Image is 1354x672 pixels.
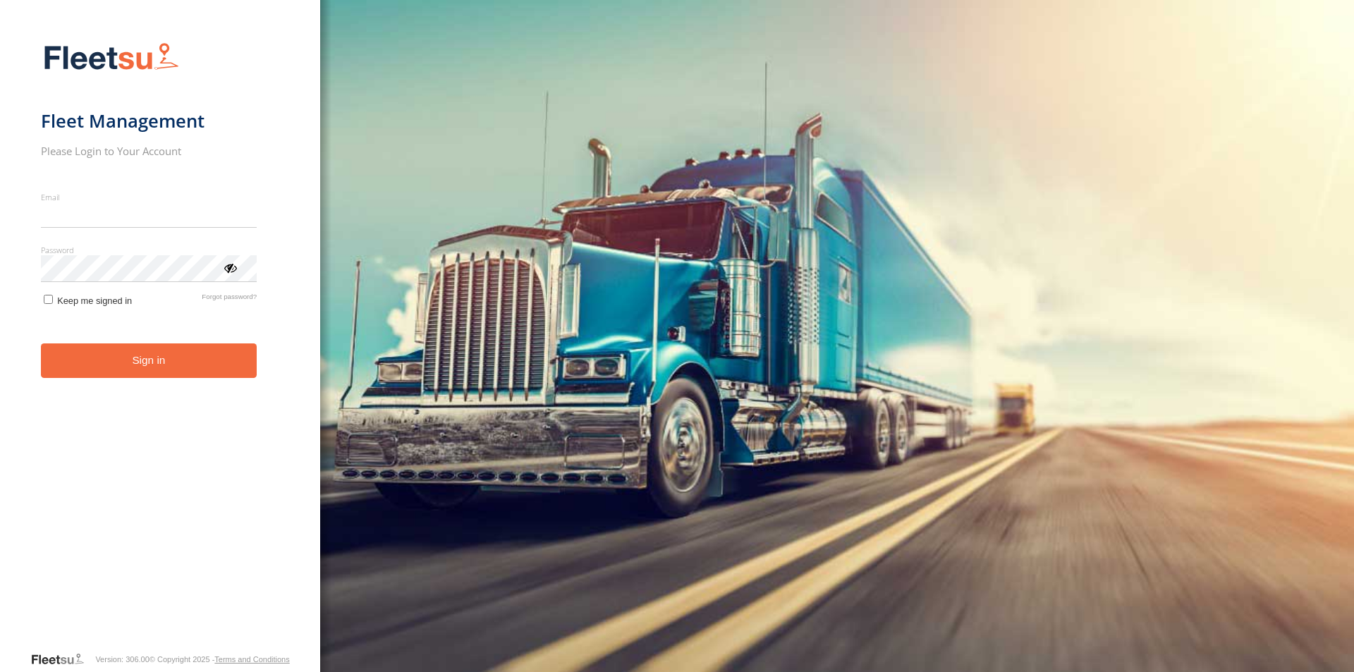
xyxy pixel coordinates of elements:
span: Keep me signed in [57,295,132,306]
a: Forgot password? [202,293,257,306]
label: Password [41,245,257,255]
a: Terms and Conditions [214,655,289,664]
div: ViewPassword [223,260,237,274]
h2: Please Login to Your Account [41,144,257,158]
button: Sign in [41,343,257,378]
h1: Fleet Management [41,109,257,133]
input: Keep me signed in [44,295,53,304]
label: Email [41,192,257,202]
div: © Copyright 2025 - [150,655,290,664]
form: main [41,34,280,651]
img: Fleetsu [41,39,182,75]
div: Version: 306.00 [95,655,149,664]
a: Visit our Website [30,652,95,666]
